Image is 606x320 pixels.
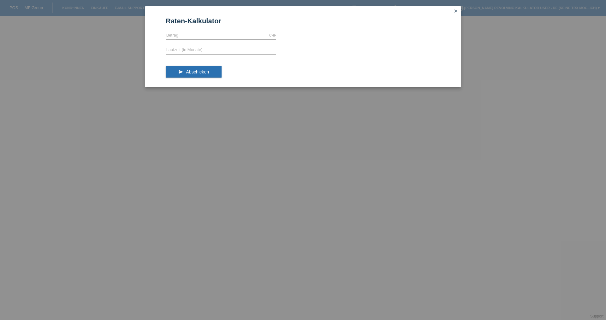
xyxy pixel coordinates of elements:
[186,69,209,74] span: Abschicken
[178,69,183,74] i: send
[452,8,460,15] a: close
[453,9,458,14] i: close
[166,66,222,78] button: send Abschicken
[269,33,276,37] div: CHF
[166,17,440,25] h1: Raten-Kalkulator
